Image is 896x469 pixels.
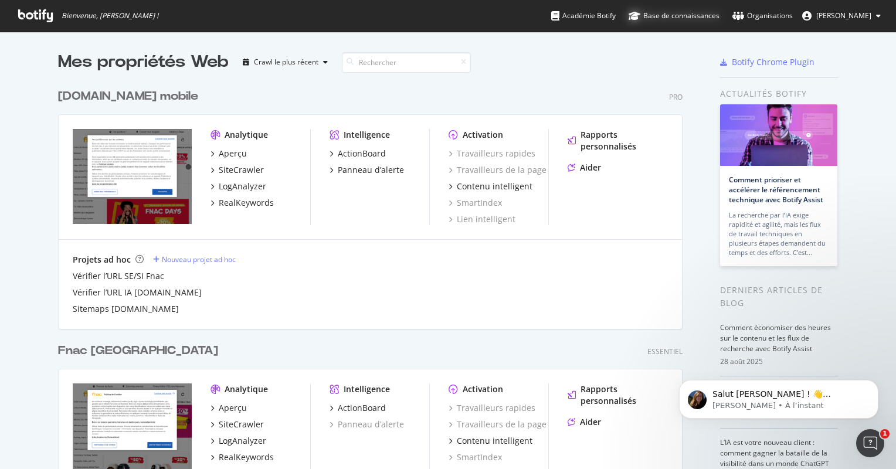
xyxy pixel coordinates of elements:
div: ActionBoard [338,402,386,414]
a: Travailleurs rapides [449,148,535,159]
a: Aperçu [211,402,247,414]
div: Aperçu [219,402,247,414]
a: Travailleurs de la page [449,164,547,176]
div: Rapports personnalisés [581,383,668,407]
div: Pro [669,92,683,102]
div: SiteCrawler [219,164,264,176]
a: Travailleurs rapides [449,402,535,414]
iframe: Intercom live chat [856,429,884,457]
a: Panneau d’alerte [330,419,404,430]
a: Aider [568,416,601,428]
a: L’IA est votre nouveau client : comment gagner la bataille de la visibilité dans un monde ChatGPT [720,437,829,468]
a: LogAnalyzer [211,181,266,192]
div: Actualités Botify [720,87,838,100]
div: Intelligence [344,129,390,141]
div: Derniers articles de blog [720,284,838,310]
div: Botify Chrome Plugin [732,56,814,68]
div: Contenu intelligent [457,181,532,192]
font: Lien intelligent [457,213,515,225]
img: www.fnac.com/ [73,129,192,224]
div: ActionBoard [338,148,386,159]
div: LogAnalyzer [219,181,266,192]
a: Botify Chrome Plugin [720,56,814,68]
button: Crawl le plus récent [238,53,332,72]
span: 1 [880,429,890,439]
a: Contenu intelligent [449,435,532,447]
button: [PERSON_NAME] [793,6,890,25]
a: RealKeywords [211,451,274,463]
div: Aider [580,162,601,174]
a: Panneau d’alerte [330,164,404,176]
a: Comment prioriser et accélérer le référencement technique avec Botify Assist [729,175,823,205]
div: SiteCrawler [219,419,264,430]
div: [DOMAIN_NAME] mobile [58,88,198,105]
font: Travailleurs rapides [457,402,535,414]
div: La recherche par l’IA exige rapidité et agilité, mais les flux de travail techniques en plusieurs... [729,210,829,257]
a: RealKeywords [211,197,274,209]
div: RealKeywords [219,451,274,463]
a: Nouveau projet ad hoc [153,254,236,264]
input: Rechercher [342,52,471,73]
a: Rapports personnalisés [568,129,668,152]
a: SmartIndex [449,451,502,463]
a: SiteCrawler [211,419,264,430]
div: Crawl le plus récent [254,59,318,66]
a: Travailleurs de la page [449,419,547,430]
a: Aider [568,162,601,174]
div: Nouveau projet ad hoc [162,254,236,264]
a: SiteCrawler [211,164,264,176]
div: Activation [463,383,503,395]
div: Aider [580,416,601,428]
div: Aperçu [219,148,247,159]
div: Contenu intelligent [457,435,532,447]
a: Aperçu [211,148,247,159]
font: Panneau d’alerte [338,419,404,430]
font: Travailleurs de la page [457,164,547,176]
a: ActionBoard [330,148,386,159]
div: Intelligence [344,383,390,395]
font: Académie Botify [562,10,616,22]
iframe: Intercom notifications message [661,355,896,437]
div: Analytique [225,129,268,141]
font: Base de connaissances [643,10,719,22]
a: Vérifier l’URL SE/SI Fnac [73,270,164,282]
div: Essentiel [647,346,683,356]
font: SmartIndex [457,197,502,209]
div: Projets ad hoc [73,254,131,266]
img: Comment prioriser et accélérer le référencement technique avec Botify Assist [720,104,837,166]
div: Panneau d’alerte [338,164,404,176]
div: LogAnalyzer [219,435,266,447]
a: Comment économiser des heures sur le contenu et les flux de recherche avec Botify Assist [720,322,831,354]
span: Imane Khelifa [816,11,871,21]
font: SmartIndex [457,451,502,463]
a: Lien intelligent [449,213,515,225]
div: Activation [463,129,503,141]
div: Mes propriétés Web [58,50,229,74]
a: [DOMAIN_NAME] mobile [58,88,203,105]
a: SmartIndex [449,197,502,209]
a: Fnac [GEOGRAPHIC_DATA] [58,342,223,359]
a: Contenu intelligent [449,181,532,192]
a: Vérifier l’URL IA [DOMAIN_NAME] [73,287,202,298]
div: Rapports personnalisés [581,129,668,152]
div: Fnac [GEOGRAPHIC_DATA] [58,342,218,359]
a: Sitemaps [DOMAIN_NAME] [73,303,179,315]
a: ActionBoard [330,402,386,414]
font: Travailleurs de la page [457,419,547,430]
font: Travailleurs rapides [457,148,535,159]
div: RealKeywords [219,197,274,209]
a: LogAnalyzer [211,435,266,447]
a: Rapports personnalisés [568,383,668,407]
div: Analytique [225,383,268,395]
span: Bienvenue, [PERSON_NAME] ! [62,11,158,21]
font: Organisations [747,10,793,22]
